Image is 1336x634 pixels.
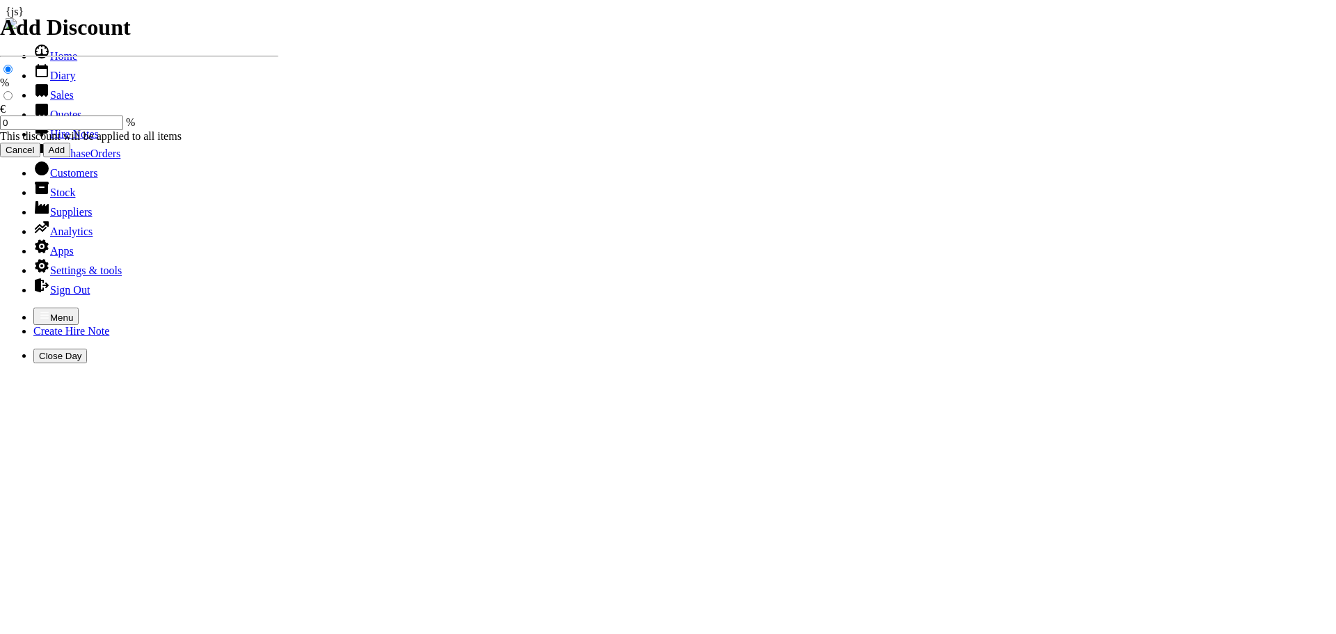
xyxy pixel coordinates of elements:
[6,6,1330,18] div: js
[33,82,1330,102] li: Sales
[3,91,13,100] input: €
[3,65,13,74] input: %
[33,121,1330,141] li: Hire Notes
[33,349,87,363] button: Close Day
[33,284,90,296] a: Sign Out
[33,308,79,325] button: Menu
[33,225,93,237] a: Analytics
[33,199,1330,219] li: Suppliers
[33,187,75,198] a: Stock
[33,325,109,337] a: Create Hire Note
[33,206,92,218] a: Suppliers
[43,143,71,157] input: Add
[33,180,1330,199] li: Stock
[126,116,135,128] span: %
[33,167,97,179] a: Customers
[33,245,74,257] a: Apps
[33,264,122,276] a: Settings & tools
